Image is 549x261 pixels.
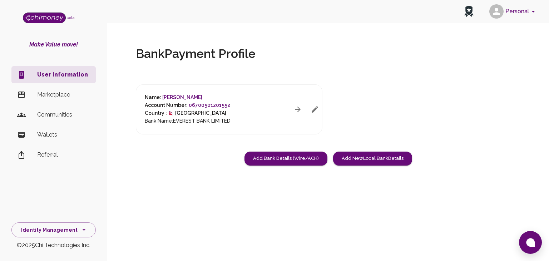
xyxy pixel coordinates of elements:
p: Communities [37,110,90,119]
span: [PERSON_NAME] [162,94,202,100]
p: User Information [37,70,90,79]
span: 06700501201552 [189,102,230,108]
span: beta [66,15,75,20]
p: Marketplace [37,90,90,99]
p: Wallets [37,130,90,139]
button: Open chat window [519,231,542,254]
img: Logo [23,13,66,23]
h6: Account Number: [145,102,231,109]
button: Identity Management [11,222,96,238]
h6: Name: [145,94,231,102]
button: account of current user [486,2,540,21]
button: Add Bank Details (Wire/ACH) [244,152,327,166]
p: Referral [37,151,90,159]
h6: Country : 🇳🇵 [GEOGRAPHIC_DATA] [145,109,231,117]
h6: Bank Name: EVEREST BANK LIMITED [145,117,231,125]
button: Add NewLocal BankDetails [333,152,412,166]
h4: Bank Payment Profile [136,46,350,61]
